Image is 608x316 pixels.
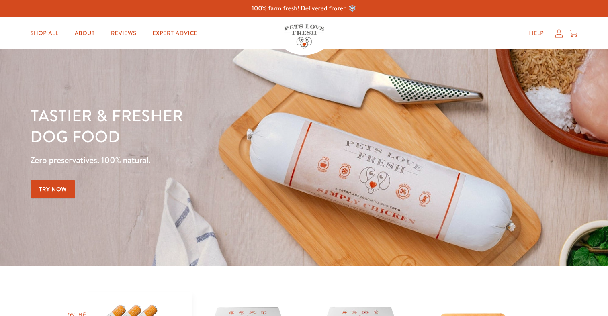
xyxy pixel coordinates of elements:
[68,25,101,41] a: About
[24,25,65,41] a: Shop All
[523,25,551,41] a: Help
[31,180,76,198] a: Try Now
[146,25,204,41] a: Expert Advice
[284,24,324,49] img: Pets Love Fresh
[104,25,143,41] a: Reviews
[31,153,395,167] p: Zero preservatives. 100% natural.
[31,105,395,147] h1: Tastier & fresher dog food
